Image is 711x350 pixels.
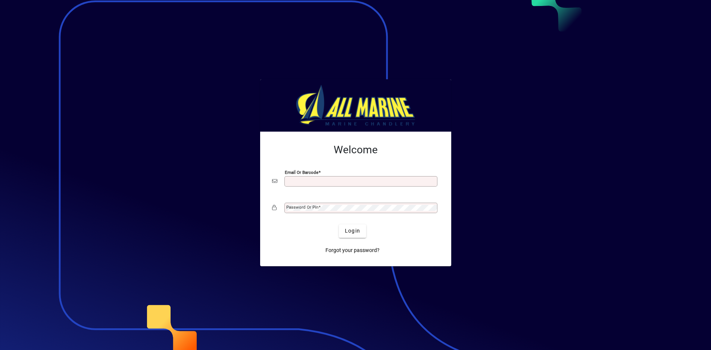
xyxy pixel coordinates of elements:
a: Forgot your password? [322,244,383,257]
span: Forgot your password? [325,246,380,254]
button: Login [339,224,366,238]
span: Login [345,227,360,235]
mat-label: Password or Pin [286,205,318,210]
mat-label: Email or Barcode [285,169,318,175]
h2: Welcome [272,144,439,156]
